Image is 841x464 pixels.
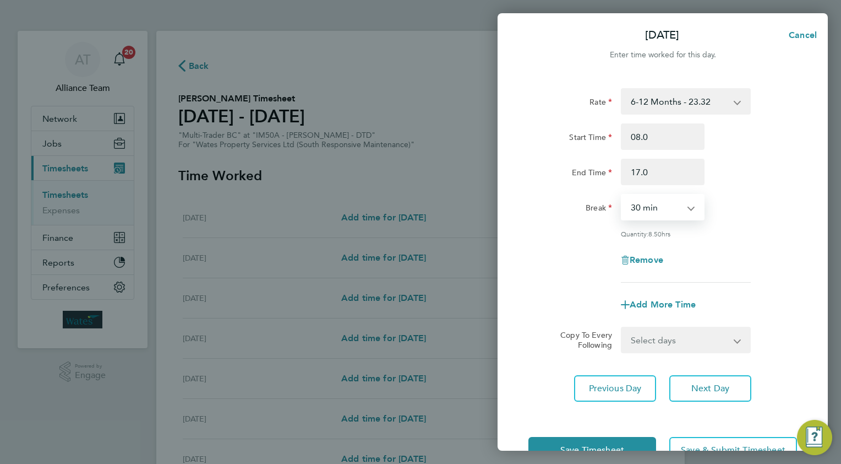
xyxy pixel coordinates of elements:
button: Save & Submit Timesheet [669,437,797,463]
button: Save Timesheet [528,437,656,463]
button: Remove [621,256,663,265]
p: [DATE] [645,28,679,43]
span: Save Timesheet [560,445,624,456]
label: Break [586,203,612,216]
div: Quantity: hrs [621,229,751,238]
span: Cancel [785,30,817,40]
span: Remove [630,255,663,265]
button: Add More Time [621,300,696,309]
input: E.g. 18:00 [621,159,705,185]
span: Previous Day [589,383,642,394]
span: Save & Submit Timesheet [681,445,785,456]
label: Copy To Every Following [551,330,612,350]
button: Next Day [669,375,751,402]
div: Enter time worked for this day. [498,48,828,62]
label: Start Time [569,132,612,145]
span: Next Day [691,383,729,394]
label: Rate [589,97,612,110]
button: Cancel [771,24,828,46]
input: E.g. 08:00 [621,123,705,150]
label: End Time [572,168,612,181]
button: Engage Resource Center [797,420,832,455]
button: Previous Day [574,375,656,402]
span: Add More Time [630,299,696,310]
span: 8.50 [648,229,662,238]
